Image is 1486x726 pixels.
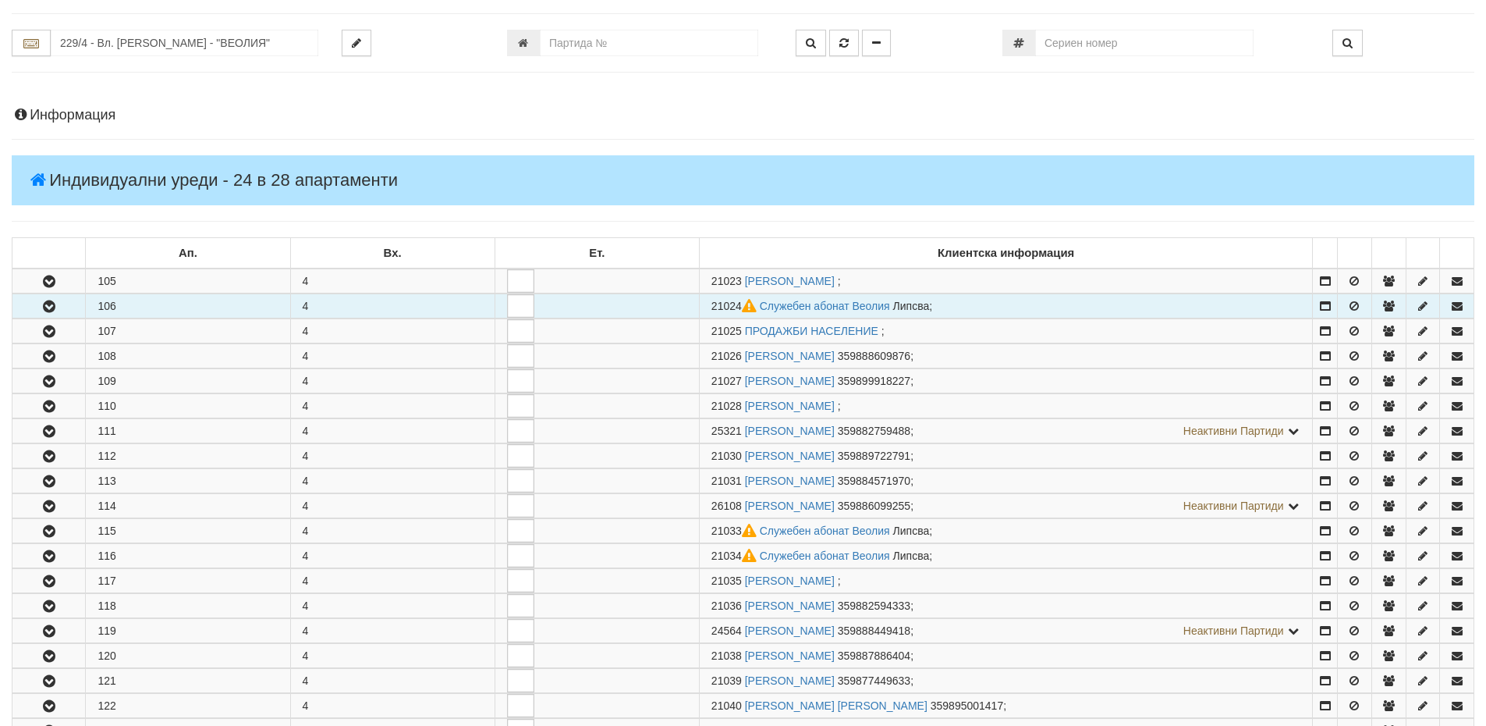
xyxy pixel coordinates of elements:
td: ; [699,569,1313,593]
td: 4 [290,369,495,393]
td: 4 [290,669,495,693]
a: [PERSON_NAME] [745,625,835,637]
b: Ап. [179,247,197,259]
td: 4 [290,469,495,493]
span: 359882594333 [838,600,910,612]
span: Партида № [711,450,742,462]
td: 119 [86,619,290,643]
td: : No sort applied, sorting is disabled [1440,238,1474,269]
span: 359886099255 [838,500,910,512]
a: [PERSON_NAME] [745,600,835,612]
td: 109 [86,369,290,393]
input: Сериен номер [1035,30,1254,56]
td: : No sort applied, sorting is disabled [1371,238,1406,269]
a: [PERSON_NAME] [745,649,835,662]
td: : No sort applied, sorting is disabled [12,238,86,269]
td: ; [699,669,1313,693]
td: ; [699,344,1313,368]
span: Партида № [711,575,742,587]
td: : No sort applied, sorting is disabled [1406,238,1440,269]
td: 4 [290,694,495,718]
td: Клиентска информация: No sort applied, sorting is disabled [699,238,1313,269]
span: 359882759488 [838,425,910,437]
span: Партида № [711,625,742,637]
td: 108 [86,344,290,368]
input: Партида № [540,30,758,56]
td: 4 [290,344,495,368]
span: Партида № [711,275,742,287]
span: 359899918227 [838,375,910,387]
td: ; [699,294,1313,319]
a: Служебен абонат Веолия [760,550,890,562]
a: [PERSON_NAME] [PERSON_NAME] [745,699,927,712]
span: Неактивни Партиди [1183,500,1284,512]
td: ; [699,419,1313,443]
span: Липсва [893,550,930,562]
td: ; [699,394,1313,418]
td: Ет.: No sort applied, sorting is disabled [495,238,699,269]
span: Партида № [711,550,760,562]
td: 4 [290,569,495,593]
td: 120 [86,644,290,668]
span: Партида № [711,425,742,437]
td: 4 [290,494,495,518]
span: Партида № [711,400,742,412]
td: 116 [86,544,290,568]
span: Партида № [711,600,742,612]
span: Партида № [711,525,760,537]
b: Вх. [384,247,402,259]
td: ; [699,644,1313,668]
td: ; [699,594,1313,618]
td: ; [699,469,1313,493]
td: : No sort applied, sorting is disabled [1313,238,1338,269]
td: 122 [86,694,290,718]
td: ; [699,494,1313,518]
td: ; [699,619,1313,643]
span: Партида № [711,325,742,337]
td: 4 [290,619,495,643]
td: ; [699,319,1313,343]
td: 107 [86,319,290,343]
td: 117 [86,569,290,593]
a: [PERSON_NAME] [745,500,835,512]
a: [PERSON_NAME] [745,575,835,587]
h4: Индивидуални уреди - 24 в 28 апартаменти [12,155,1474,205]
span: Неактивни Партиди [1183,425,1284,437]
span: Неактивни Партиди [1183,625,1284,637]
td: 111 [86,419,290,443]
a: [PERSON_NAME] [745,425,835,437]
a: [PERSON_NAME] [745,450,835,462]
td: 4 [290,544,495,568]
span: 359884571970 [838,475,910,487]
span: 359888449418 [838,625,910,637]
span: Партида № [711,500,742,512]
td: 106 [86,294,290,319]
a: Служебен абонат Веолия [760,300,890,312]
a: [PERSON_NAME] [745,350,835,362]
a: Служебен абонат Веолия [760,525,890,537]
td: 4 [290,394,495,418]
span: 359895001417 [931,699,1003,712]
span: 359888609876 [838,350,910,362]
span: Партида № [711,475,742,487]
span: Липсва [893,300,930,312]
td: 112 [86,444,290,468]
span: Партида № [711,699,742,712]
td: 4 [290,444,495,468]
td: 4 [290,419,495,443]
span: 359889722791 [838,450,910,462]
td: 4 [290,269,495,294]
a: ПРОДАЖБИ НАСЕЛЕНИЕ [745,325,878,337]
a: [PERSON_NAME] [745,375,835,387]
td: ; [699,544,1313,568]
td: ; [699,694,1313,718]
span: Партида № [711,350,742,362]
span: Партида № [711,649,742,662]
td: 118 [86,594,290,618]
input: Абонатна станция [51,30,318,56]
td: ; [699,519,1313,543]
span: Партида № [711,674,742,687]
td: 4 [290,519,495,543]
a: [PERSON_NAME] [745,674,835,687]
span: Партида № [711,375,742,387]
